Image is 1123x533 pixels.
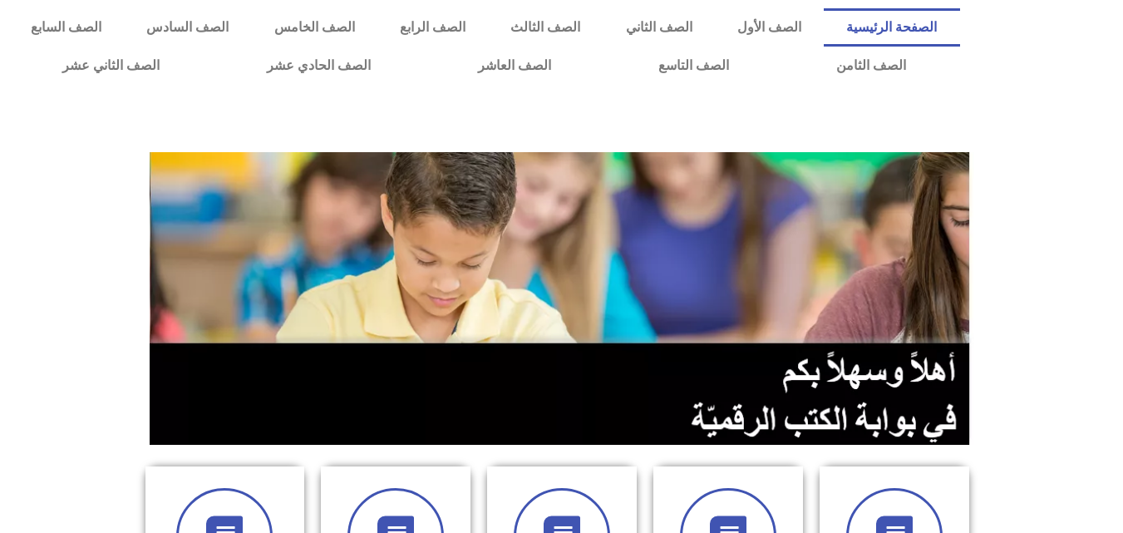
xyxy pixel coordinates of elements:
[424,47,604,85] a: الصف العاشر
[213,47,424,85] a: الصف الحادي عشر
[124,8,251,47] a: الصف السادس
[252,8,377,47] a: الصف الخامس
[604,47,782,85] a: الصف التاسع
[824,8,959,47] a: الصفحة الرئيسية
[715,8,824,47] a: الصف الأول
[8,47,213,85] a: الصف الثاني عشر
[377,8,488,47] a: الصف الرابع
[8,8,124,47] a: الصف السابع
[782,47,959,85] a: الصف الثامن
[488,8,603,47] a: الصف الثالث
[603,8,715,47] a: الصف الثاني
